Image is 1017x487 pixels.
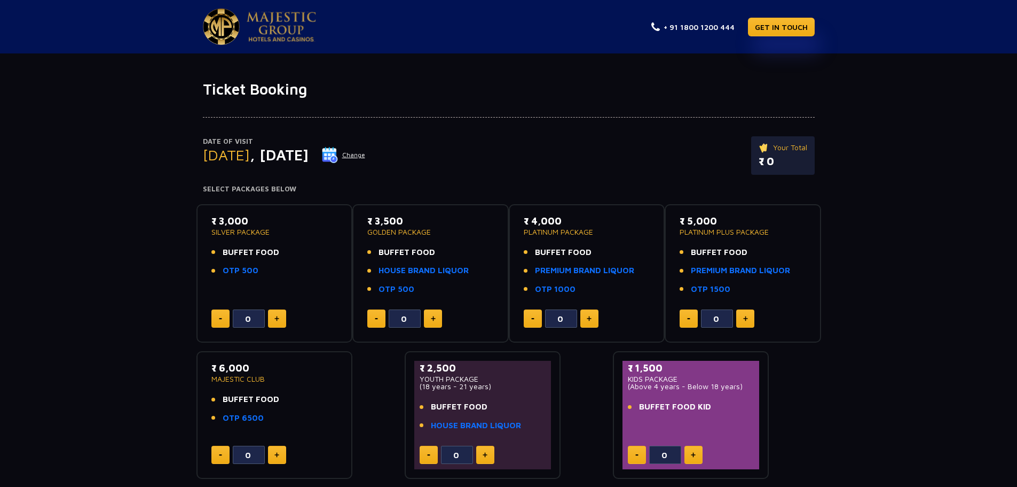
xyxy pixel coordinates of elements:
img: ticket [759,142,770,153]
img: minus [687,318,690,320]
p: GOLDEN PACKAGE [367,228,494,236]
span: [DATE] [203,146,250,164]
p: Your Total [759,142,807,153]
p: ₹ 5,000 [680,214,806,228]
a: HOUSE BRAND LIQUOR [379,265,469,277]
a: + 91 1800 1200 444 [651,21,735,33]
button: Change [321,146,366,164]
img: minus [531,318,534,320]
p: YOUTH PACKAGE [420,375,546,383]
p: ₹ 4,000 [524,214,650,228]
img: Majestic Pride [203,9,240,45]
h4: Select Packages Below [203,185,815,194]
img: minus [219,454,222,456]
a: PREMIUM BRAND LIQUOR [691,265,790,277]
a: HOUSE BRAND LIQUOR [431,420,521,432]
img: plus [691,452,696,458]
span: , [DATE] [250,146,309,164]
span: BUFFET FOOD [691,246,747,259]
img: minus [635,454,638,456]
a: OTP 6500 [223,412,264,424]
span: BUFFET FOOD [379,246,435,259]
p: ₹ 2,500 [420,361,546,375]
img: minus [219,318,222,320]
img: plus [274,452,279,458]
p: MAJESTIC CLUB [211,375,338,383]
img: minus [427,454,430,456]
span: BUFFET FOOD [535,246,592,259]
a: PREMIUM BRAND LIQUOR [535,265,634,277]
img: plus [274,316,279,321]
p: ₹ 3,500 [367,214,494,228]
img: plus [483,452,487,458]
a: OTP 1000 [535,283,575,296]
p: PLATINUM PLUS PACKAGE [680,228,806,236]
a: OTP 500 [223,265,258,277]
p: SILVER PACKAGE [211,228,338,236]
p: Date of Visit [203,136,366,147]
p: ₹ 1,500 [628,361,754,375]
img: minus [375,318,378,320]
a: OTP 500 [379,283,414,296]
img: Majestic Pride [247,12,316,42]
p: (18 years - 21 years) [420,383,546,390]
a: OTP 1500 [691,283,730,296]
img: plus [743,316,748,321]
span: BUFFET FOOD [431,401,487,413]
span: BUFFET FOOD KID [639,401,711,413]
span: BUFFET FOOD [223,246,279,259]
p: (Above 4 years - Below 18 years) [628,383,754,390]
p: ₹ 0 [759,153,807,169]
p: PLATINUM PACKAGE [524,228,650,236]
p: KIDS PACKAGE [628,375,754,383]
p: ₹ 3,000 [211,214,338,228]
span: BUFFET FOOD [223,393,279,406]
img: plus [431,316,436,321]
h1: Ticket Booking [203,80,815,98]
p: ₹ 6,000 [211,361,338,375]
a: GET IN TOUCH [748,18,815,36]
img: plus [587,316,592,321]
